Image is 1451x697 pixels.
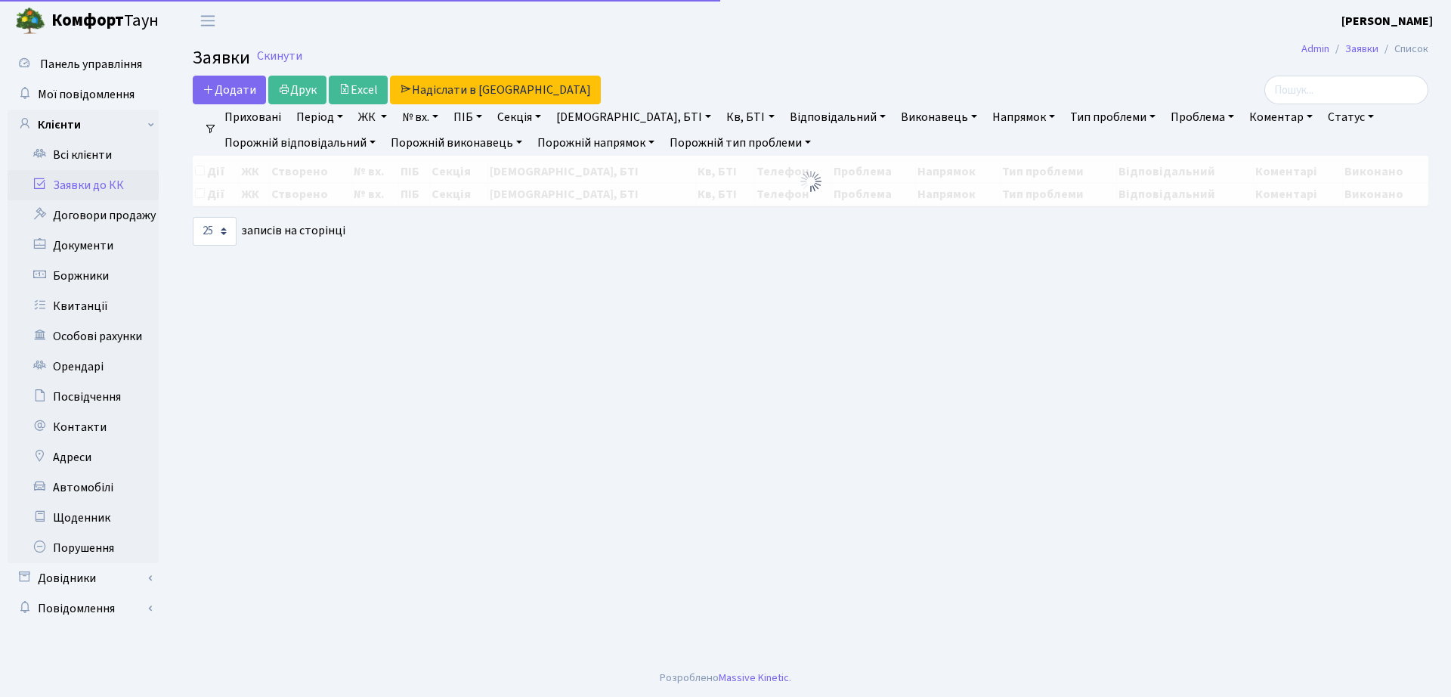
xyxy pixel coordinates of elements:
a: ЖК [352,104,393,130]
nav: breadcrumb [1279,33,1451,65]
a: Мої повідомлення [8,79,159,110]
a: Контакти [8,412,159,442]
a: Адреси [8,442,159,472]
a: Автомобілі [8,472,159,503]
a: Повідомлення [8,593,159,624]
a: Додати [193,76,266,104]
li: Список [1378,41,1428,57]
span: Мої повідомлення [38,86,135,103]
img: logo.png [15,6,45,36]
a: Довідники [8,563,159,593]
a: Квитанції [8,291,159,321]
span: Заявки [193,45,250,71]
a: Друк [268,76,326,104]
a: Massive Kinetic [719,670,789,686]
a: Порушення [8,533,159,563]
a: Боржники [8,261,159,291]
a: [DEMOGRAPHIC_DATA], БТІ [550,104,717,130]
a: Напрямок [986,104,1061,130]
img: Обробка... [799,169,823,194]
a: Відповідальний [784,104,892,130]
input: Пошук... [1264,76,1428,104]
a: Орендарі [8,352,159,382]
a: Коментар [1243,104,1319,130]
a: Виконавець [895,104,983,130]
a: № вх. [396,104,444,130]
a: Порожній виконавець [385,130,528,156]
a: Admin [1301,41,1329,57]
a: Проблема [1165,104,1240,130]
a: Приховані [218,104,287,130]
span: Панель управління [40,56,142,73]
a: Секція [491,104,547,130]
a: Надіслати в [GEOGRAPHIC_DATA] [390,76,601,104]
a: Панель управління [8,49,159,79]
a: Посвідчення [8,382,159,412]
span: Таун [51,8,159,34]
a: Статус [1322,104,1380,130]
a: Порожній напрямок [531,130,661,156]
b: Комфорт [51,8,124,33]
a: Тип проблеми [1064,104,1162,130]
label: записів на сторінці [193,217,345,246]
div: Розроблено . [660,670,791,686]
a: Порожній тип проблеми [664,130,817,156]
a: Заявки до КК [8,170,159,200]
a: Період [290,104,349,130]
a: Excel [329,76,388,104]
a: ПІБ [447,104,488,130]
a: Документи [8,231,159,261]
a: Клієнти [8,110,159,140]
b: [PERSON_NAME] [1341,13,1433,29]
select: записів на сторінці [193,217,237,246]
a: Кв, БТІ [720,104,780,130]
a: Щоденник [8,503,159,533]
a: Всі клієнти [8,140,159,170]
a: Договори продажу [8,200,159,231]
a: Заявки [1345,41,1378,57]
button: Переключити навігацію [189,8,227,33]
span: Додати [203,82,256,98]
a: Особові рахунки [8,321,159,352]
a: Порожній відповідальний [218,130,382,156]
a: Скинути [257,49,302,64]
a: [PERSON_NAME] [1341,12,1433,30]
